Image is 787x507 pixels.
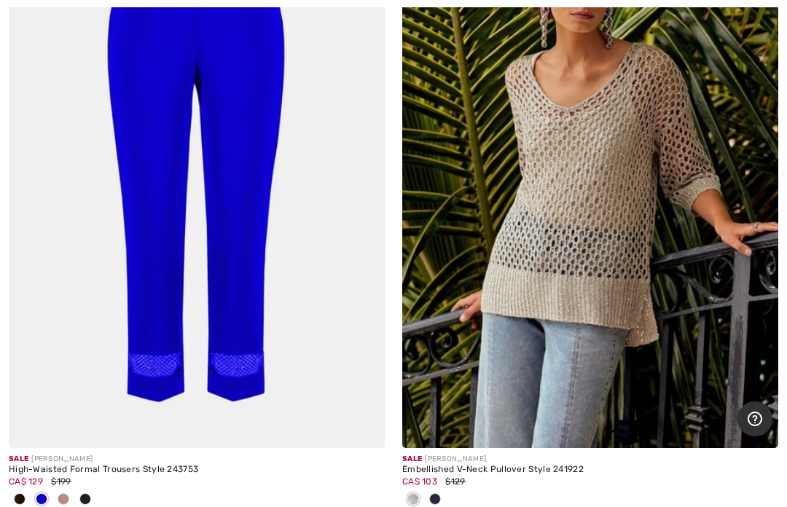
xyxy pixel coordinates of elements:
span: $199 [51,476,71,487]
span: CA$ 129 [9,476,43,487]
div: High-Waisted Formal Trousers Style 243753 [9,465,385,475]
span: Sale [402,455,422,463]
iframe: Opens a widget where you can find more information [737,401,772,438]
div: [PERSON_NAME] [402,454,778,465]
span: Sale [9,455,28,463]
span: CA$ 103 [402,476,437,487]
div: [PERSON_NAME] [9,454,385,465]
div: Embellished V-Neck Pullover Style 241922 [402,465,778,475]
span: $129 [445,476,465,487]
